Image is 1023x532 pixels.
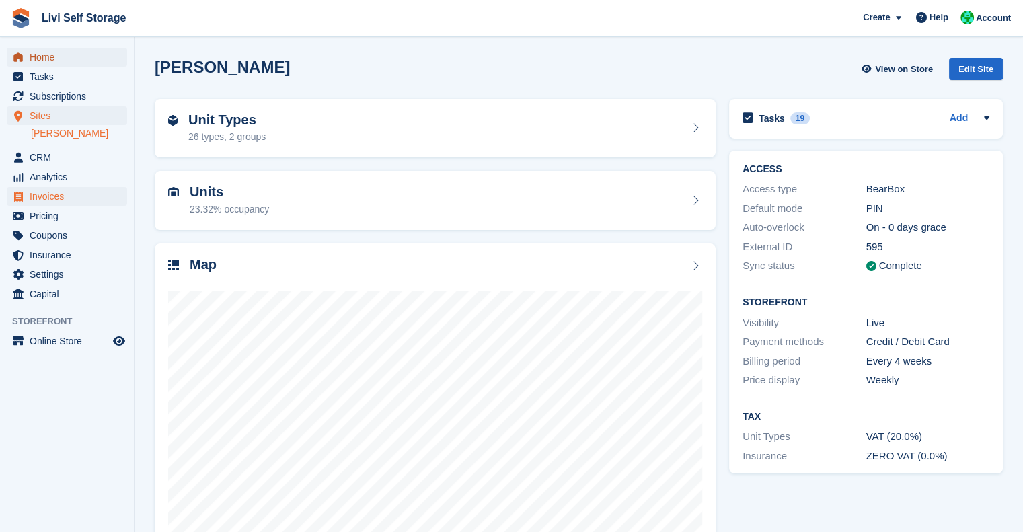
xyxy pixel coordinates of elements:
[866,239,990,255] div: 595
[7,284,127,303] a: menu
[743,354,866,369] div: Billing period
[155,58,290,76] h2: [PERSON_NAME]
[168,115,178,126] img: unit-type-icn-2b2737a686de81e16bb02015468b77c625bbabd49415b5ef34ead5e3b44a266d.svg
[7,167,127,186] a: menu
[743,429,866,445] div: Unit Types
[960,11,974,24] img: Joe Robertson
[190,202,269,217] div: 23.32% occupancy
[759,112,785,124] h2: Tasks
[30,148,110,167] span: CRM
[7,67,127,86] a: menu
[7,332,127,350] a: menu
[190,257,217,272] h2: Map
[743,449,866,464] div: Insurance
[12,315,134,328] span: Storefront
[36,7,131,29] a: Livi Self Storage
[30,48,110,67] span: Home
[30,226,110,245] span: Coupons
[743,258,866,274] div: Sync status
[743,164,989,175] h2: ACCESS
[30,187,110,206] span: Invoices
[155,171,716,230] a: Units 23.32% occupancy
[949,58,1003,85] a: Edit Site
[168,187,179,196] img: unit-icn-7be61d7bf1b0ce9d3e12c5938cc71ed9869f7b940bace4675aadf7bd6d80202e.svg
[743,315,866,331] div: Visibility
[790,112,810,124] div: 19
[30,67,110,86] span: Tasks
[7,206,127,225] a: menu
[743,220,866,235] div: Auto-overlock
[866,220,990,235] div: On - 0 days grace
[743,334,866,350] div: Payment methods
[30,87,110,106] span: Subscriptions
[976,11,1011,25] span: Account
[30,284,110,303] span: Capital
[7,187,127,206] a: menu
[875,63,933,76] span: View on Store
[7,148,127,167] a: menu
[863,11,890,24] span: Create
[7,265,127,284] a: menu
[930,11,948,24] span: Help
[7,48,127,67] a: menu
[7,245,127,264] a: menu
[168,260,179,270] img: map-icn-33ee37083ee616e46c38cad1a60f524a97daa1e2b2c8c0bc3eb3415660979fc1.svg
[31,127,127,140] a: [PERSON_NAME]
[30,106,110,125] span: Sites
[743,239,866,255] div: External ID
[155,99,716,158] a: Unit Types 26 types, 2 groups
[949,58,1003,80] div: Edit Site
[860,58,938,80] a: View on Store
[743,297,989,308] h2: Storefront
[7,106,127,125] a: menu
[743,201,866,217] div: Default mode
[950,111,968,126] a: Add
[866,449,990,464] div: ZERO VAT (0.0%)
[866,429,990,445] div: VAT (20.0%)
[30,332,110,350] span: Online Store
[111,333,127,349] a: Preview store
[743,373,866,388] div: Price display
[11,8,31,28] img: stora-icon-8386f47178a22dfd0bd8f6a31ec36ba5ce8667c1dd55bd0f319d3a0aa187defe.svg
[866,201,990,217] div: PIN
[188,112,266,128] h2: Unit Types
[866,182,990,197] div: BearBox
[866,334,990,350] div: Credit / Debit Card
[7,87,127,106] a: menu
[743,412,989,422] h2: Tax
[30,206,110,225] span: Pricing
[879,258,922,274] div: Complete
[866,315,990,331] div: Live
[30,167,110,186] span: Analytics
[188,130,266,144] div: 26 types, 2 groups
[190,184,269,200] h2: Units
[30,265,110,284] span: Settings
[866,373,990,388] div: Weekly
[7,226,127,245] a: menu
[866,354,990,369] div: Every 4 weeks
[743,182,866,197] div: Access type
[30,245,110,264] span: Insurance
